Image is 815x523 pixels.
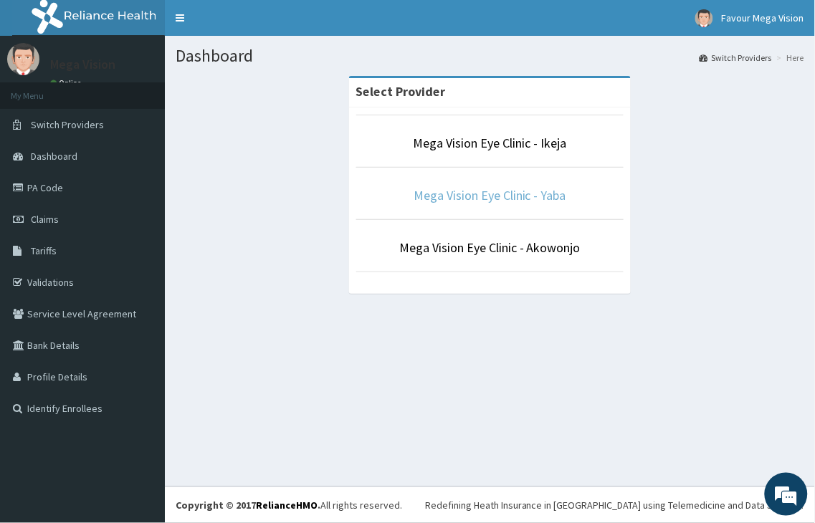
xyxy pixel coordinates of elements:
[31,213,59,226] span: Claims
[399,239,581,256] a: Mega Vision Eye Clinic - Akowonjo
[50,78,85,88] a: Online
[31,150,77,163] span: Dashboard
[176,499,320,512] strong: Copyright © 2017 .
[700,52,772,64] a: Switch Providers
[414,187,566,203] a: Mega Vision Eye Clinic - Yaba
[425,498,804,512] div: Redefining Heath Insurance in [GEOGRAPHIC_DATA] using Telemedicine and Data Science!
[7,43,39,75] img: User Image
[722,11,804,24] span: Favour Mega Vision
[773,52,804,64] li: Here
[695,9,713,27] img: User Image
[414,135,567,151] a: Mega Vision Eye Clinic - Ikeja
[165,486,815,523] footer: All rights reserved.
[31,244,57,257] span: Tariffs
[356,83,446,100] strong: Select Provider
[176,47,804,65] h1: Dashboard
[256,499,318,512] a: RelianceHMO
[50,58,115,71] p: Mega Vision
[31,118,104,131] span: Switch Providers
